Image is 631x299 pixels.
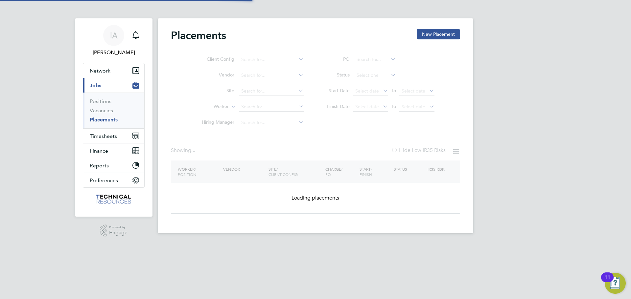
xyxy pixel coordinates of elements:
[90,177,118,183] span: Preferences
[83,63,144,78] button: Network
[83,143,144,158] button: Finance
[191,147,195,154] span: ...
[75,18,152,217] nav: Main navigation
[95,194,132,205] img: technicalresources-logo-retina.png
[90,148,108,154] span: Finance
[83,129,144,143] button: Timesheets
[90,68,110,74] span: Network
[90,82,101,89] span: Jobs
[417,29,460,39] button: New Placement
[171,147,197,154] div: Showing
[83,194,145,205] a: Go to home page
[90,133,117,139] span: Timesheets
[391,147,446,154] label: Hide Low IR35 Risks
[83,173,144,187] button: Preferences
[83,49,145,56] span: lauren Alldis
[83,78,144,93] button: Jobs
[605,273,626,294] button: Open Resource Center, 11 new notifications
[100,224,128,237] a: Powered byEngage
[109,224,128,230] span: Powered by
[90,162,109,169] span: Reports
[90,107,113,114] a: Vacancies
[83,25,145,56] a: lA[PERSON_NAME]
[171,29,226,42] h2: Placements
[83,93,144,128] div: Jobs
[109,230,128,236] span: Engage
[90,98,111,104] a: Positions
[90,117,118,123] a: Placements
[110,31,118,40] span: lA
[83,158,144,173] button: Reports
[604,277,610,286] div: 11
